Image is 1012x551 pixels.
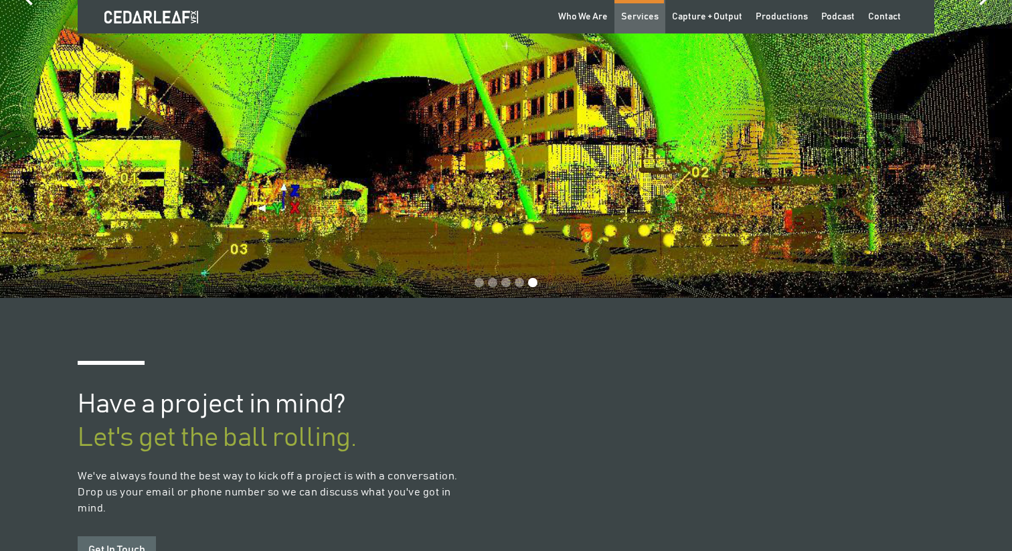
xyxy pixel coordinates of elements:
[528,278,537,287] div: Show slide 5 of 5
[621,10,659,23] div: Services
[78,468,506,516] p: We've always found the best way to kick off a project is with a conversation. Drop us your email ...
[821,10,855,23] div: Podcast
[515,278,524,287] div: Show slide 4 of 5
[78,388,506,455] h2: Have a project in mind?
[558,10,608,23] div: Who We Are
[756,10,808,23] div: Productions
[868,10,901,23] div: Contact
[475,278,484,287] div: Show slide 1 of 5
[501,278,511,287] div: Show slide 3 of 5
[488,278,497,287] div: Show slide 2 of 5
[672,10,742,23] div: Capture + Output
[78,424,357,451] span: Let's get the ball rolling.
